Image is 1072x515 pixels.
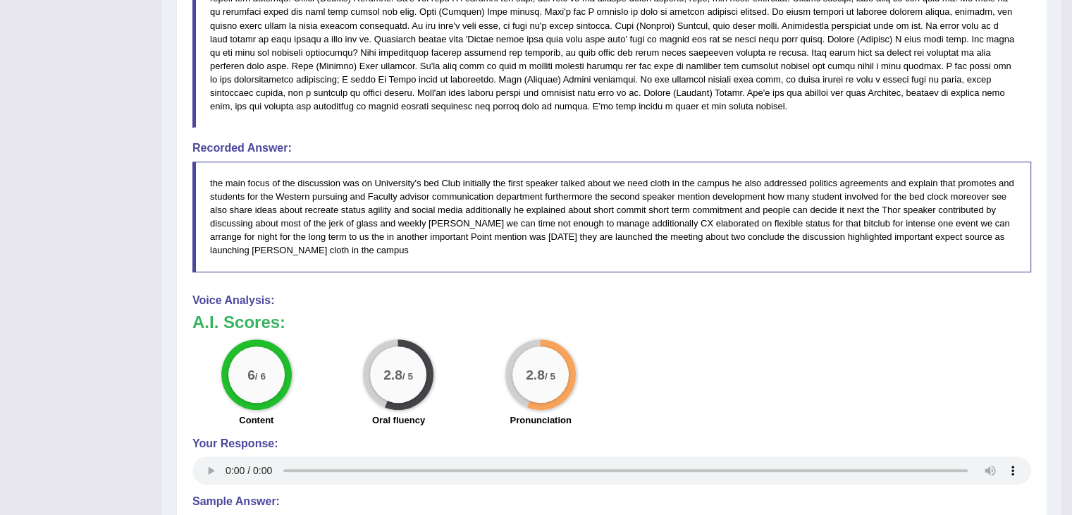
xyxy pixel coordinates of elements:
[526,366,545,382] big: 2.8
[247,366,255,382] big: 6
[402,370,413,381] small: / 5
[255,370,266,381] small: / 6
[192,495,1031,508] h4: Sample Answer:
[192,294,1031,307] h4: Voice Analysis:
[545,370,555,381] small: / 5
[192,437,1031,450] h4: Your Response:
[239,413,273,427] label: Content
[372,413,425,427] label: Oral fluency
[192,313,285,332] b: A.I. Scores:
[384,366,403,382] big: 2.8
[192,142,1031,154] h4: Recorded Answer:
[192,162,1031,272] blockquote: the main focus of the discussion was on University's bed Club initially the first speaker talked ...
[510,413,571,427] label: Pronunciation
